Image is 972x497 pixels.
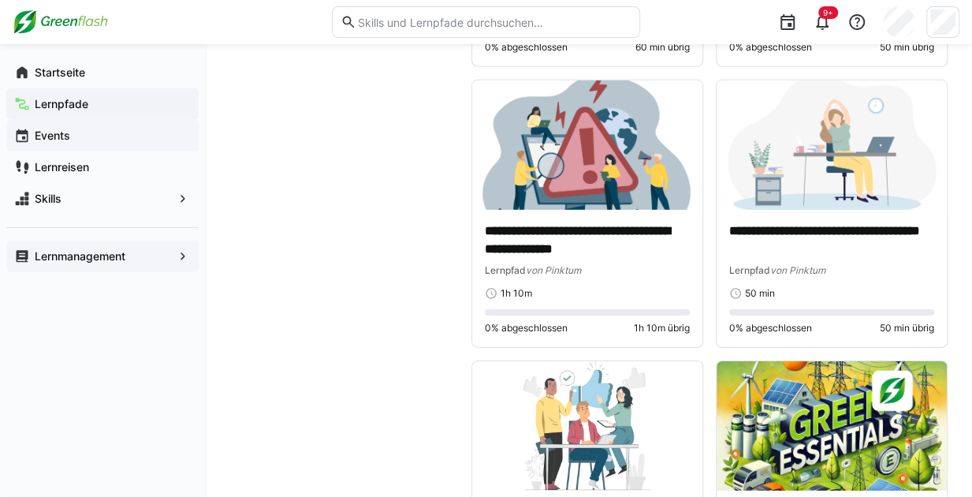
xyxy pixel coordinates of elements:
span: 60 min übrig [635,41,690,54]
span: 1h 10m [501,287,532,300]
span: 1h 10m übrig [634,322,690,334]
span: 50 min übrig [880,322,934,334]
span: von Pinktum [770,264,825,276]
img: image [717,361,947,491]
span: 0% abgeschlossen [729,41,812,54]
span: 0% abgeschlossen [485,322,568,334]
span: 9+ [823,8,833,17]
span: Lernpfad [729,264,770,276]
input: Skills und Lernpfade durchsuchen… [356,15,631,29]
span: 0% abgeschlossen [485,41,568,54]
img: image [472,80,702,210]
span: von Pinktum [526,264,581,276]
span: 50 min [745,287,775,300]
img: image [717,80,947,210]
img: image [472,361,702,491]
span: 50 min übrig [880,41,934,54]
span: Lernpfad [485,264,526,276]
span: 0% abgeschlossen [729,322,812,334]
